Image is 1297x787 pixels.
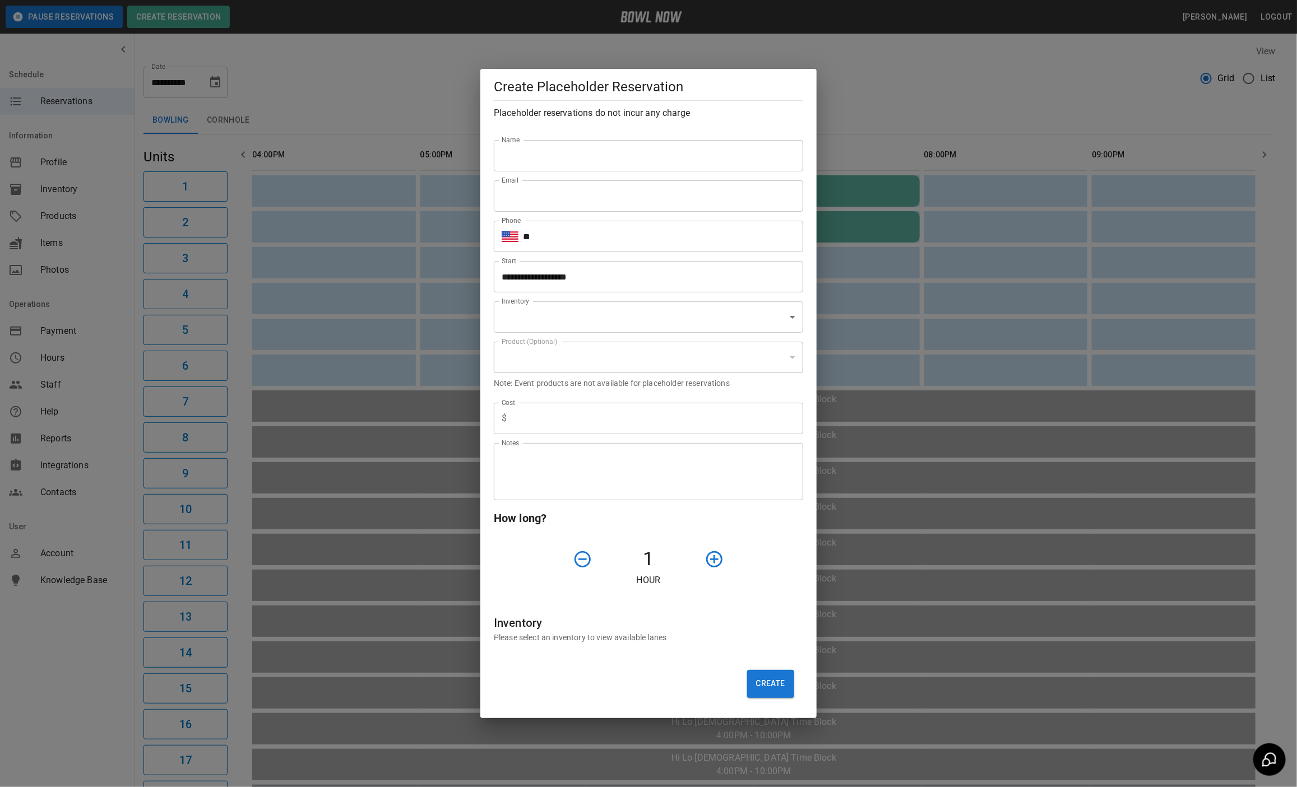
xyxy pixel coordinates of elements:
[494,614,803,632] h6: Inventory
[597,547,700,571] h4: 1
[494,632,803,643] p: Please select an inventory to view available lanes
[494,261,795,292] input: Choose date, selected date is Oct 8, 2025
[747,670,794,698] button: Create
[494,509,803,527] h6: How long?
[502,228,518,245] button: Select country
[494,378,803,389] p: Note: Event products are not available for placeholder reservations
[502,412,507,425] p: $
[494,78,803,96] h5: Create Placeholder Reservation
[494,342,803,373] div: ​
[494,105,803,121] h6: Placeholder reservations do not incur any charge
[502,256,516,266] label: Start
[494,574,803,587] p: Hour
[494,301,803,333] div: ​
[502,216,521,225] label: Phone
